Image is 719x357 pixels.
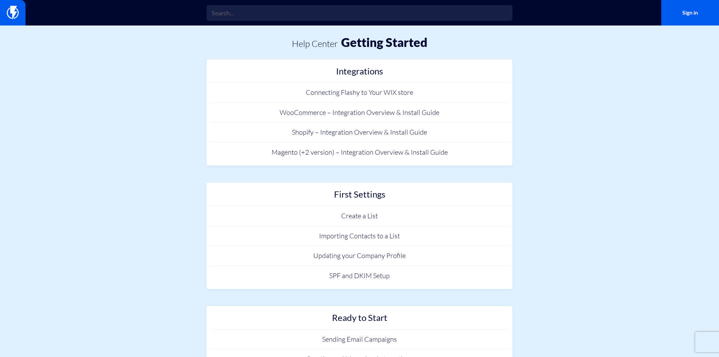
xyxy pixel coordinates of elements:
a: Importing Contacts to a List [210,226,509,246]
h2: Ready to Start [213,313,506,326]
a: SPF and DKIM Setup [210,266,509,286]
a: Shopify – Integration Overview & Install Guide [210,122,509,142]
a: Create a List [210,206,509,226]
h1: Getting Started [341,36,427,49]
h2: First Settings [213,189,506,203]
a: Sending Email Campaigns [210,329,509,350]
a: Ready to Start [210,309,509,329]
input: Search... [207,5,512,21]
h2: Integrations [213,66,506,80]
a: Updating your Company Profile [210,246,509,266]
a: Connecting Flashy to Your WIX store [210,83,509,103]
a: WooCommerce – Integration Overview & Install Guide [210,103,509,123]
a: Integrations [210,63,509,83]
a: Magento (+2 version) – Integration Overview & Install Guide [210,142,509,163]
a: First Settings [210,186,509,206]
a: Help center [292,38,338,49]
